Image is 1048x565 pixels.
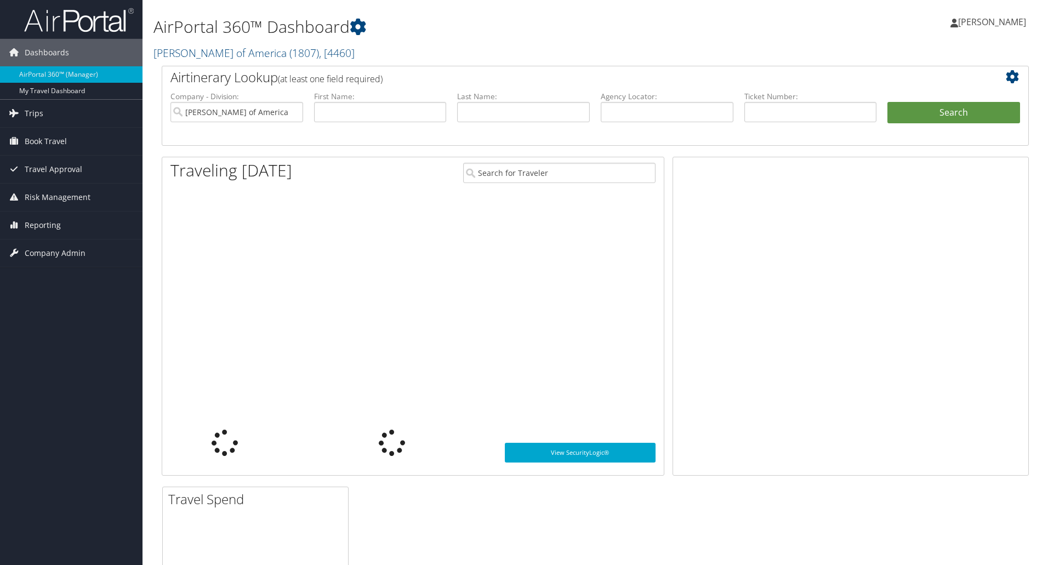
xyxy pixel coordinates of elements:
span: Dashboards [25,39,69,66]
span: Trips [25,100,43,127]
a: [PERSON_NAME] [950,5,1037,38]
label: Ticket Number: [744,91,877,102]
span: (at least one field required) [278,73,383,85]
a: [PERSON_NAME] of America [153,45,355,60]
h1: Traveling [DATE] [170,159,292,182]
span: Risk Management [25,184,90,211]
button: Search [887,102,1020,124]
span: , [ 4460 ] [319,45,355,60]
h1: AirPortal 360™ Dashboard [153,15,743,38]
h2: Airtinerary Lookup [170,68,948,87]
a: View SecurityLogic® [505,443,656,463]
span: ( 1807 ) [289,45,319,60]
span: [PERSON_NAME] [958,16,1026,28]
span: Travel Approval [25,156,82,183]
label: Company - Division: [170,91,303,102]
h2: Travel Spend [168,490,348,509]
label: Last Name: [457,91,590,102]
label: Agency Locator: [601,91,733,102]
img: airportal-logo.png [24,7,134,33]
label: First Name: [314,91,447,102]
span: Company Admin [25,239,86,267]
span: Book Travel [25,128,67,155]
span: Reporting [25,212,61,239]
input: Search for Traveler [463,163,656,183]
